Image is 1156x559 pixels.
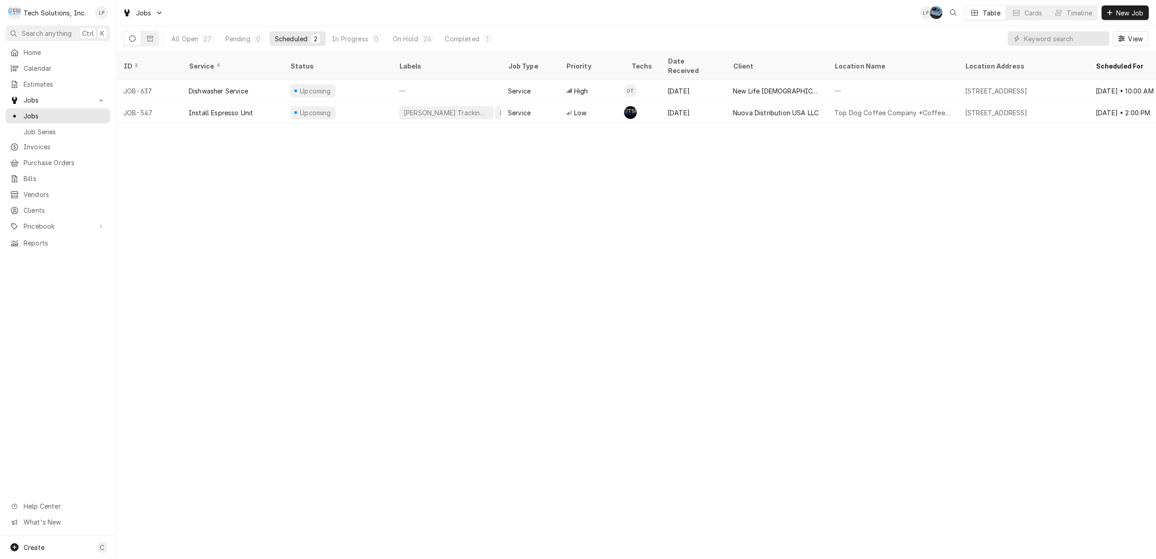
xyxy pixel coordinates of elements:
div: Tech Solutions, Inc. [24,8,86,18]
div: Labels [399,61,493,71]
div: In Progress [332,34,368,44]
span: Clients [24,206,106,215]
div: Top Dog Coffee Company *Coffee Trailer* [834,108,951,118]
span: Low [574,108,586,118]
button: Open search [946,5,961,20]
div: 0 [256,34,261,44]
div: Tech Solutions, Inc.'s Avatar [8,6,21,19]
span: Help Center [24,501,105,511]
button: New Job [1102,5,1149,20]
div: PO 2998 [499,108,527,118]
button: Search anythingCtrlK [5,25,110,41]
div: 0 [374,34,379,44]
a: Go to Help Center [5,499,110,514]
div: Otis Tooley's Avatar [624,84,637,97]
div: [PERSON_NAME] Tracking # 2358056552 [403,108,490,118]
a: Purchase Orders [5,155,110,170]
a: Home [5,45,110,60]
div: Client [733,61,818,71]
a: Bills [5,171,110,186]
span: Calendar [24,64,106,73]
input: Keyword search [1024,31,1105,46]
span: Search anything [22,29,72,38]
div: Service [508,108,531,118]
span: Estimates [24,79,106,89]
div: Pending [225,34,250,44]
div: T [8,6,21,19]
span: Home [24,48,106,57]
div: LP [920,6,932,19]
div: Location Name [834,61,949,71]
span: Ctrl [82,29,94,38]
div: All Open [171,34,198,44]
a: Reports [5,235,110,250]
span: Vendors [24,190,106,199]
div: Austin Fox's Avatar [624,106,637,119]
div: Priority [566,61,615,71]
div: Joe Paschal's Avatar [930,6,942,19]
a: Invoices [5,139,110,154]
div: Lisa Paschal's Avatar [95,6,108,19]
div: AF [624,106,637,119]
div: 24 [424,34,431,44]
span: Purchase Orders [24,158,106,167]
div: Techs [631,61,653,71]
a: Job Series [5,124,110,139]
button: View [1113,31,1149,46]
span: New Job [1114,8,1145,18]
div: [DATE] [660,102,726,123]
div: Date Received [668,56,717,75]
span: What's New [24,517,105,527]
div: JP [930,6,942,19]
span: High [574,86,588,96]
a: Vendors [5,187,110,202]
a: Go to Pricebook [5,219,110,234]
div: Upcoming [299,86,332,96]
div: 27 [204,34,211,44]
span: Reports [24,238,106,248]
div: ID [123,61,172,71]
span: Pricebook [24,221,92,231]
div: Upcoming [299,108,332,118]
span: Bills [24,174,106,183]
div: Service [189,61,274,71]
div: — [392,80,501,102]
span: Jobs [136,8,151,18]
span: Job Series [24,127,106,137]
a: Go to Jobs [5,93,110,108]
div: [STREET_ADDRESS] [965,86,1028,96]
span: Create [24,544,44,551]
span: View [1126,34,1145,44]
a: Calendar [5,61,110,76]
div: Scheduled [275,34,307,44]
div: Dishwasher Service [189,86,248,96]
div: [DATE] [660,80,726,102]
span: Invoices [24,142,106,152]
div: [STREET_ADDRESS] [965,108,1028,118]
span: C [100,543,104,552]
div: Service [508,86,531,96]
div: Install Espresso Unit [189,108,253,118]
div: OT [624,84,637,97]
a: Estimates [5,77,110,92]
a: Clients [5,203,110,218]
span: Jobs [24,95,92,105]
div: 2 [313,34,318,44]
a: Go to Jobs [119,5,167,20]
div: Lisa Paschal's Avatar [920,6,932,19]
a: Jobs [5,108,110,123]
span: Jobs [24,111,106,121]
div: Cards [1024,8,1043,18]
div: Location Address [965,61,1079,71]
div: Timeline [1067,8,1092,18]
a: Go to What's New [5,515,110,530]
div: Status [290,61,383,71]
div: JOB-637 [116,80,181,102]
div: Nuova Distribution USA LLC [733,108,819,118]
div: New Life [DEMOGRAPHIC_DATA] Acadamy, [GEOGRAPHIC_DATA] [733,86,820,96]
div: Table [983,8,1000,18]
div: — [827,80,958,102]
div: On Hold [393,34,418,44]
div: 1 [485,34,490,44]
div: Job Type [508,61,551,71]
